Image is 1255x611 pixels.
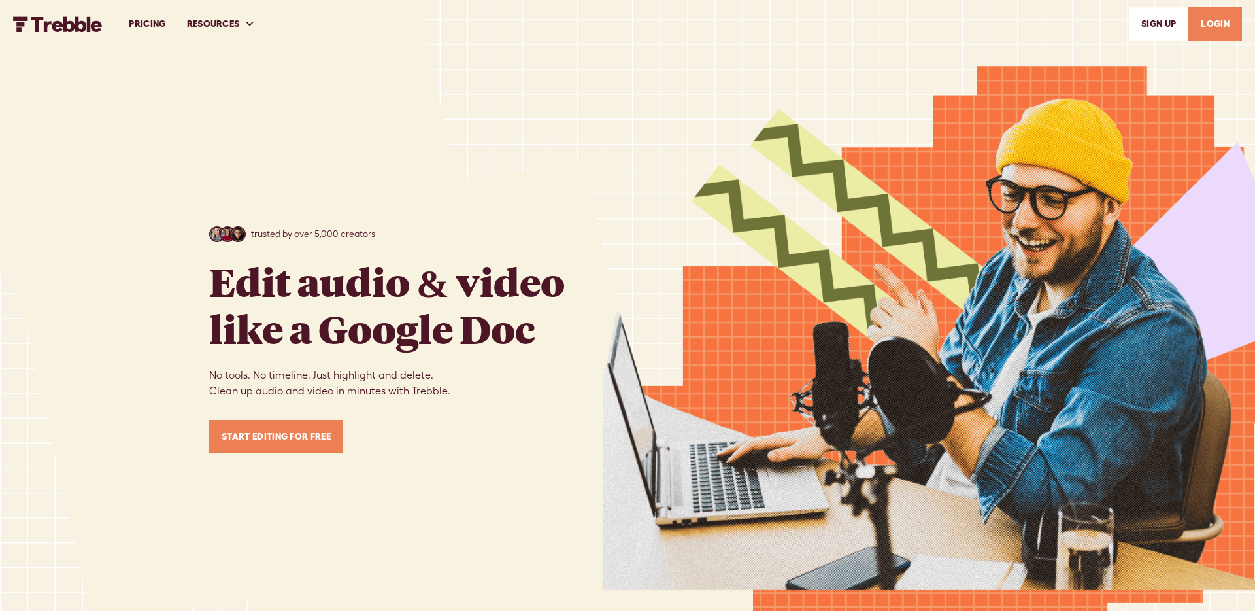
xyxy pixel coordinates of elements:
[1188,7,1242,41] a: LOGIN
[13,16,103,32] img: Trebble FM Logo
[209,258,565,352] h1: Edit audio & video like a Google Doc
[118,1,176,46] a: PRICING
[187,17,240,31] div: RESOURCES
[1129,7,1188,41] a: SIGn UP
[251,227,375,241] p: trusted by over 5,000 creators
[176,1,266,46] div: RESOURCES
[209,368,450,399] p: No tools. No timeline. Just highlight and delete. Clean up audio and video in minutes with Trebble.
[13,15,103,31] a: home
[209,420,343,453] a: START EDITING FOR FREE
